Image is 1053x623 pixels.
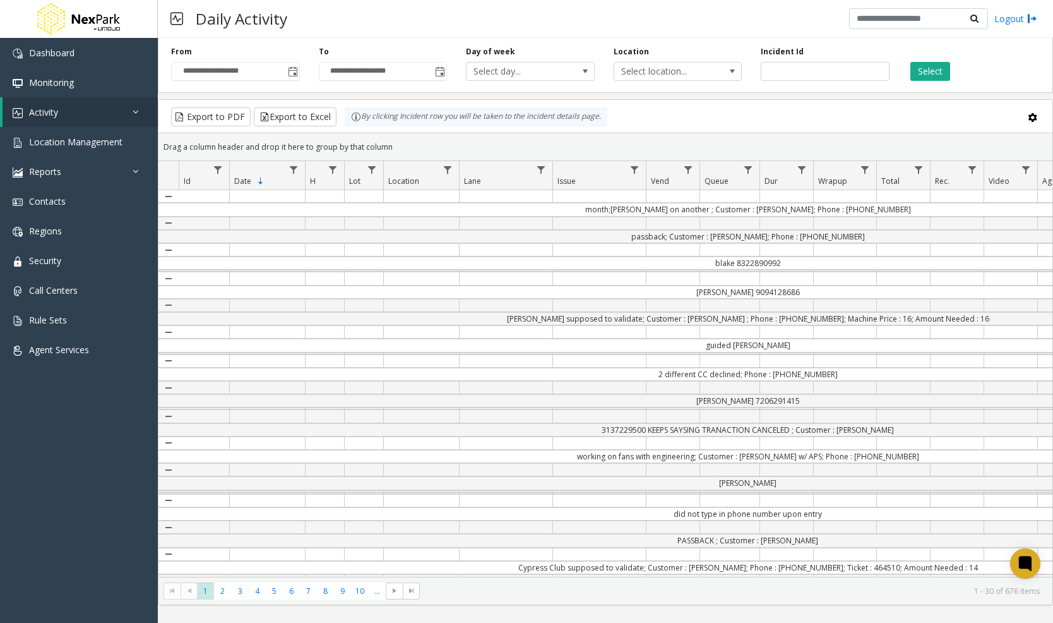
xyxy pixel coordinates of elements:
span: Wrapup [818,176,847,186]
a: Collapse Details [158,543,179,566]
a: Collapse Details [158,321,179,343]
img: 'icon' [13,138,23,148]
a: Issue Filter Menu [626,161,643,178]
img: 'icon' [13,49,23,59]
span: Page 5 [266,583,283,600]
a: Video Filter Menu [1018,161,1035,178]
span: Issue [557,176,576,186]
span: Page 8 [317,583,334,600]
span: Toggle popup [432,63,446,80]
span: Page 6 [283,583,300,600]
span: Go to the next page [390,586,400,596]
span: Toggle popup [285,63,299,80]
span: Page 7 [300,583,317,600]
div: By clicking Incident row you will be taken to the incident details page. [345,107,607,126]
a: Rec. Filter Menu [964,161,981,178]
span: Go to the next page [386,583,403,600]
a: Logout [994,12,1037,25]
a: Location Filter Menu [439,161,456,178]
a: Collapse Details [158,516,179,538]
img: 'icon' [13,78,23,88]
a: Wrapup Filter Menu [857,161,874,178]
a: Collapse Details [158,267,179,289]
a: Activity [3,97,158,127]
span: Contacts [29,195,66,207]
a: Date Filter Menu [285,161,302,178]
span: H [310,176,316,186]
span: Monitoring [29,76,74,88]
a: Collapse Details [158,294,179,317]
span: Total [881,176,900,186]
span: Video [989,176,1009,186]
span: Select location... [614,63,716,80]
a: Total Filter Menu [910,161,927,178]
img: pageIcon [170,3,183,34]
a: Queue Filter Menu [740,161,757,178]
img: 'icon' [13,346,23,356]
a: Vend Filter Menu [680,161,697,178]
span: Vend [651,176,669,186]
span: Lane [464,176,481,186]
span: Rule Sets [29,314,67,326]
label: Location [614,46,649,57]
div: Drag a column header and drop it here to group by that column [158,136,1052,158]
label: From [171,46,192,57]
span: Go to the last page [407,586,417,596]
kendo-pager-info: 1 - 30 of 676 items [427,586,1040,596]
img: 'icon' [13,227,23,237]
button: Select [910,62,950,81]
button: Export to Excel [254,107,336,126]
span: Location [388,176,419,186]
a: Collapse Details [158,432,179,454]
span: Reports [29,166,61,178]
span: Dashboard [29,47,74,59]
img: 'icon' [13,257,23,267]
span: Page 9 [334,583,351,600]
span: Go to the last page [403,583,420,600]
span: Queue [705,176,729,186]
a: Id Filter Menu [210,161,227,178]
span: Id [184,176,191,186]
span: Regions [29,225,62,237]
span: Sortable [256,176,266,186]
img: 'icon' [13,108,23,118]
span: Lot [349,176,360,186]
a: Collapse Details [158,212,179,234]
a: Collapse Details [158,490,179,512]
span: Select day... [467,63,568,80]
img: 'icon' [13,197,23,207]
a: H Filter Menu [324,161,342,178]
span: Security [29,255,61,267]
span: Rec. [935,176,949,186]
a: Lot Filter Menu [364,161,381,178]
span: Page 1 [197,583,214,600]
a: Collapse Details [158,377,179,399]
a: Collapse Details [158,350,179,372]
a: Collapse Details [158,185,179,207]
label: To [319,46,329,57]
h3: Daily Activity [189,3,294,34]
span: Agent Services [29,344,89,356]
img: infoIcon.svg [351,112,361,122]
label: Incident Id [761,46,804,57]
a: Collapse Details [158,239,179,261]
span: Activity [29,106,58,118]
span: Dur [764,176,778,186]
span: Page 10 [352,583,369,600]
span: Page 4 [249,583,266,600]
a: Collapse Details [158,405,179,427]
span: Page 11 [369,583,386,600]
div: Data table [158,161,1052,576]
span: Call Centers [29,284,78,296]
img: 'icon' [13,286,23,296]
span: Page 3 [232,583,249,600]
button: Export to PDF [171,107,251,126]
a: Dur Filter Menu [794,161,811,178]
a: Lane Filter Menu [533,161,550,178]
span: Date [234,176,251,186]
span: Location Management [29,136,122,148]
a: Collapse Details [158,459,179,481]
img: logout [1027,12,1037,25]
img: 'icon' [13,167,23,178]
img: 'icon' [13,316,23,326]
